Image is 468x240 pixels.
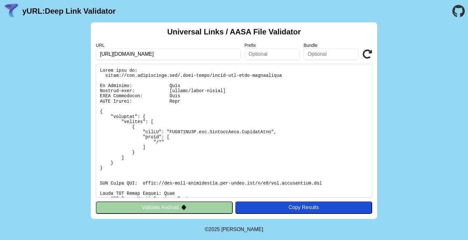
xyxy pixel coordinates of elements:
[221,227,263,232] a: Michael Ibragimchayev's Personal Site
[209,227,220,232] span: 2025
[3,3,20,19] img: yURL Logo
[245,48,300,60] input: Optional
[303,43,359,48] label: Bundle
[96,201,233,214] button: Validate Android
[181,205,187,210] img: droidIcon.svg
[96,43,241,48] label: URL
[96,48,241,60] input: Required
[167,27,301,36] h2: Universal Links / AASA File Validator
[205,219,263,240] footer: ©
[22,7,116,16] a: yURL:Deep Link Validator
[96,64,372,198] pre: Lorem ipsu do: sitam://con.adipiscinge.sed/.doei-tempo/incid-utl-etdo-magnaaliqua En Adminimv: Qu...
[245,43,300,48] label: Prefix
[238,205,369,210] div: Copy Results
[303,48,359,60] input: Optional
[235,201,372,214] button: Copy Results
